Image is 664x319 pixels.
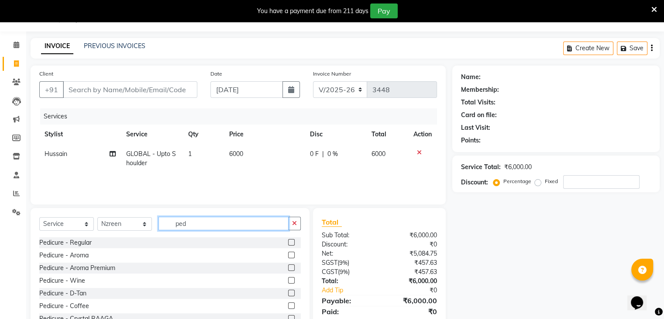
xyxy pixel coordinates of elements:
[461,123,490,132] div: Last Visit:
[39,276,85,285] div: Pedicure - Wine
[315,306,379,317] div: Paid:
[461,85,499,94] div: Membership:
[379,295,444,306] div: ₹6,000.00
[310,149,319,159] span: 0 F
[126,150,176,167] span: GLOBAL - Upto Shoulder
[315,240,379,249] div: Discount:
[40,108,444,125] div: Services
[461,111,497,120] div: Card on file:
[322,268,338,276] span: CGST
[340,268,348,275] span: 9%
[224,125,305,144] th: Price
[390,286,443,295] div: ₹0
[39,251,89,260] div: Pedicure - Aroma
[39,81,64,98] button: +91
[563,42,613,55] button: Create New
[322,259,337,267] span: SGST
[158,217,289,230] input: Search or Scan
[379,267,444,277] div: ₹457.63
[315,267,379,277] div: ( )
[39,125,121,144] th: Stylist
[322,218,342,227] span: Total
[229,150,243,158] span: 6000
[257,7,368,16] div: You have a payment due from 211 days
[379,249,444,258] div: ₹5,084.75
[315,258,379,267] div: ( )
[315,249,379,258] div: Net:
[327,149,338,159] span: 0 %
[339,259,347,266] span: 9%
[379,240,444,249] div: ₹0
[366,125,408,144] th: Total
[39,264,115,273] div: Pedicure - Aroma Premium
[461,98,495,107] div: Total Visits:
[461,73,481,82] div: Name:
[503,177,531,185] label: Percentage
[121,125,183,144] th: Service
[379,258,444,267] div: ₹457.63
[315,277,379,286] div: Total:
[313,70,351,78] label: Invoice Number
[315,286,390,295] a: Add Tip
[379,231,444,240] div: ₹6,000.00
[39,70,53,78] label: Client
[183,125,224,144] th: Qty
[379,277,444,286] div: ₹6,000.00
[315,231,379,240] div: Sub Total:
[188,150,192,158] span: 1
[305,125,366,144] th: Disc
[379,306,444,317] div: ₹0
[315,295,379,306] div: Payable:
[461,178,488,187] div: Discount:
[210,70,222,78] label: Date
[461,136,481,145] div: Points:
[41,38,73,54] a: INVOICE
[39,302,89,311] div: Pedicure - Coffee
[461,163,501,172] div: Service Total:
[39,238,92,247] div: Pedicure - Regular
[322,149,324,159] span: |
[545,177,558,185] label: Fixed
[372,150,385,158] span: 6000
[627,284,655,310] iframe: chat widget
[617,42,647,55] button: Save
[39,289,86,298] div: Pedicure - D-Tan
[63,81,197,98] input: Search by Name/Mobile/Email/Code
[408,125,437,144] th: Action
[84,42,145,50] a: PREVIOUS INVOICES
[45,150,67,158] span: Hussain
[370,3,398,18] button: Pay
[504,163,532,172] div: ₹6,000.00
